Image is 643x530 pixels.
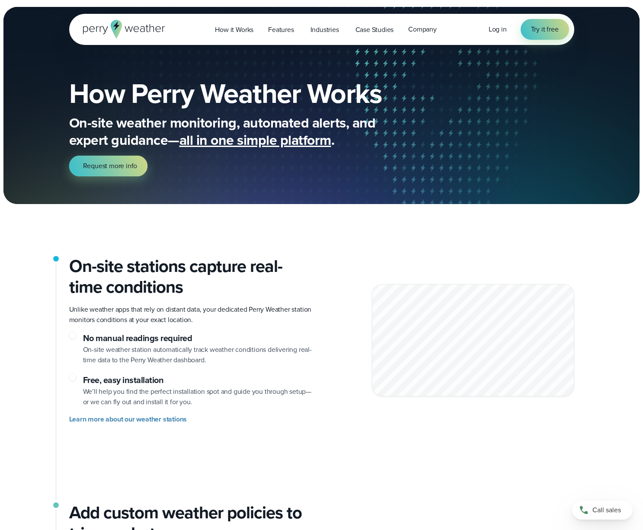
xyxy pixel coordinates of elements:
span: Case Studies [355,25,394,35]
a: Try it free [521,19,569,40]
h3: No manual readings required [83,332,315,345]
span: Request more info [83,161,138,171]
span: Features [268,25,294,35]
a: Learn more about our weather stations [69,414,191,425]
a: Case Studies [348,21,401,38]
p: On-site weather station automatically track weather conditions delivering real-time data to the P... [83,345,315,365]
p: Unlike weather apps that rely on distant data, your dedicated Perry Weather station monitors cond... [69,304,315,325]
a: Call sales [572,501,633,520]
a: Request more info [69,156,148,176]
p: On-site weather monitoring, automated alerts, and expert guidance— . [69,114,415,149]
span: How it Works [215,25,253,35]
h1: How Perry Weather Works [69,80,445,107]
h3: Free, easy installation [83,374,315,386]
span: Call sales [592,505,621,515]
span: Industries [310,25,339,35]
span: Learn more about our weather stations [69,414,187,425]
span: Log in [489,24,507,34]
h2: On-site stations capture real-time conditions [69,256,315,297]
p: We’ll help you find the perfect installation spot and guide you through setup—or we can fly out a... [83,386,315,407]
span: Try it free [531,24,559,35]
a: How it Works [208,21,261,38]
a: Log in [489,24,507,35]
span: all in one simple platform [179,130,331,150]
span: Company [408,24,437,35]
